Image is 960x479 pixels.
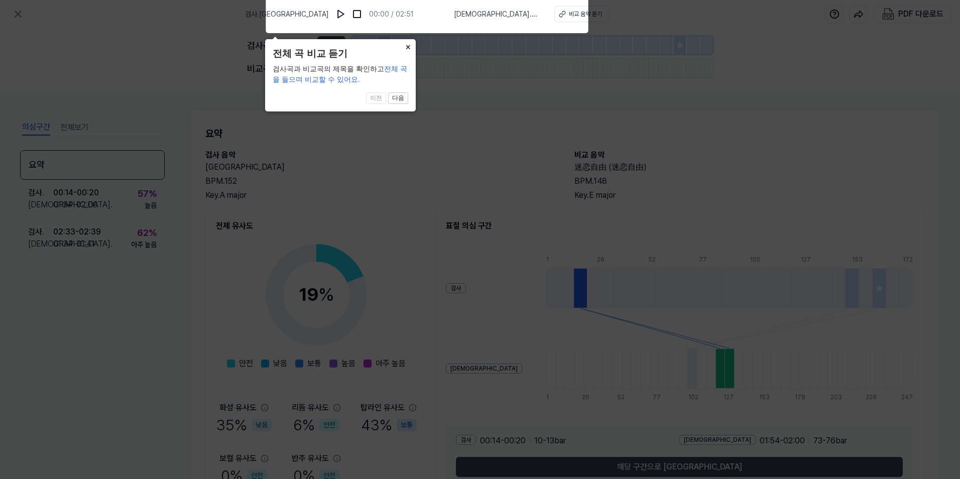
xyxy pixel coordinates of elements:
[388,92,408,104] button: 다음
[569,10,602,19] div: 비교 음악 듣기
[554,6,609,22] button: 비교 음악 듣기
[273,47,408,61] header: 전체 곡 비교 듣기
[273,64,408,85] div: 검사곡과 비교곡의 제목을 확인하고
[352,9,362,19] img: stop
[336,9,346,19] img: play
[245,9,329,20] span: 검사 . [GEOGRAPHIC_DATA]
[454,9,542,20] span: [DEMOGRAPHIC_DATA] . 迷恋自由 (迷恋自由)
[369,9,414,20] div: 00:00 / 02:51
[400,39,416,53] button: Close
[273,65,407,83] span: 전체 곡을 들으며 비교할 수 있어요.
